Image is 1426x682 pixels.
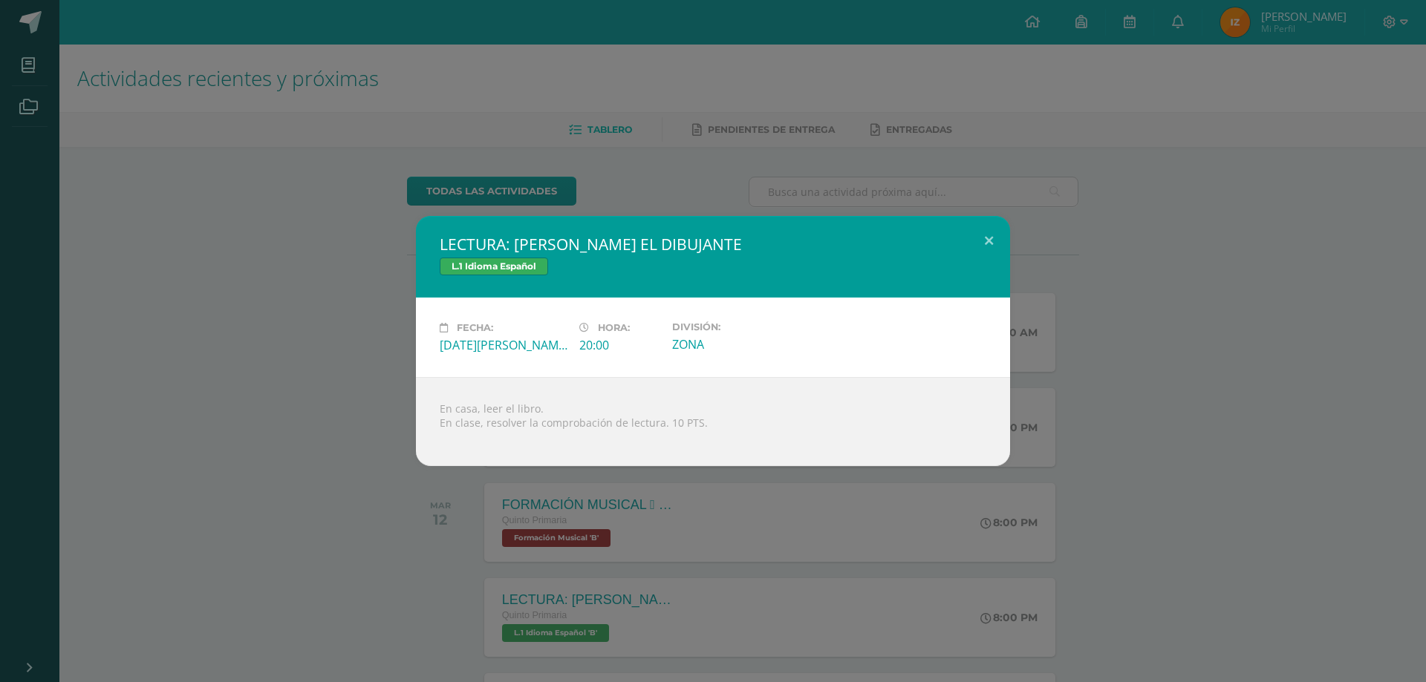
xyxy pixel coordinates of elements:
[440,258,548,275] span: L.1 Idioma Español
[579,337,660,353] div: 20:00
[457,322,493,333] span: Fecha:
[440,337,567,353] div: [DATE][PERSON_NAME]
[440,234,986,255] h2: LECTURA: [PERSON_NAME] EL DIBUJANTE
[598,322,630,333] span: Hora:
[416,377,1010,466] div: En casa, leer el libro. En clase, resolver la comprobación de lectura. 10 PTS.
[672,336,800,353] div: ZONA
[968,216,1010,266] button: Close (Esc)
[672,321,800,332] label: División:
